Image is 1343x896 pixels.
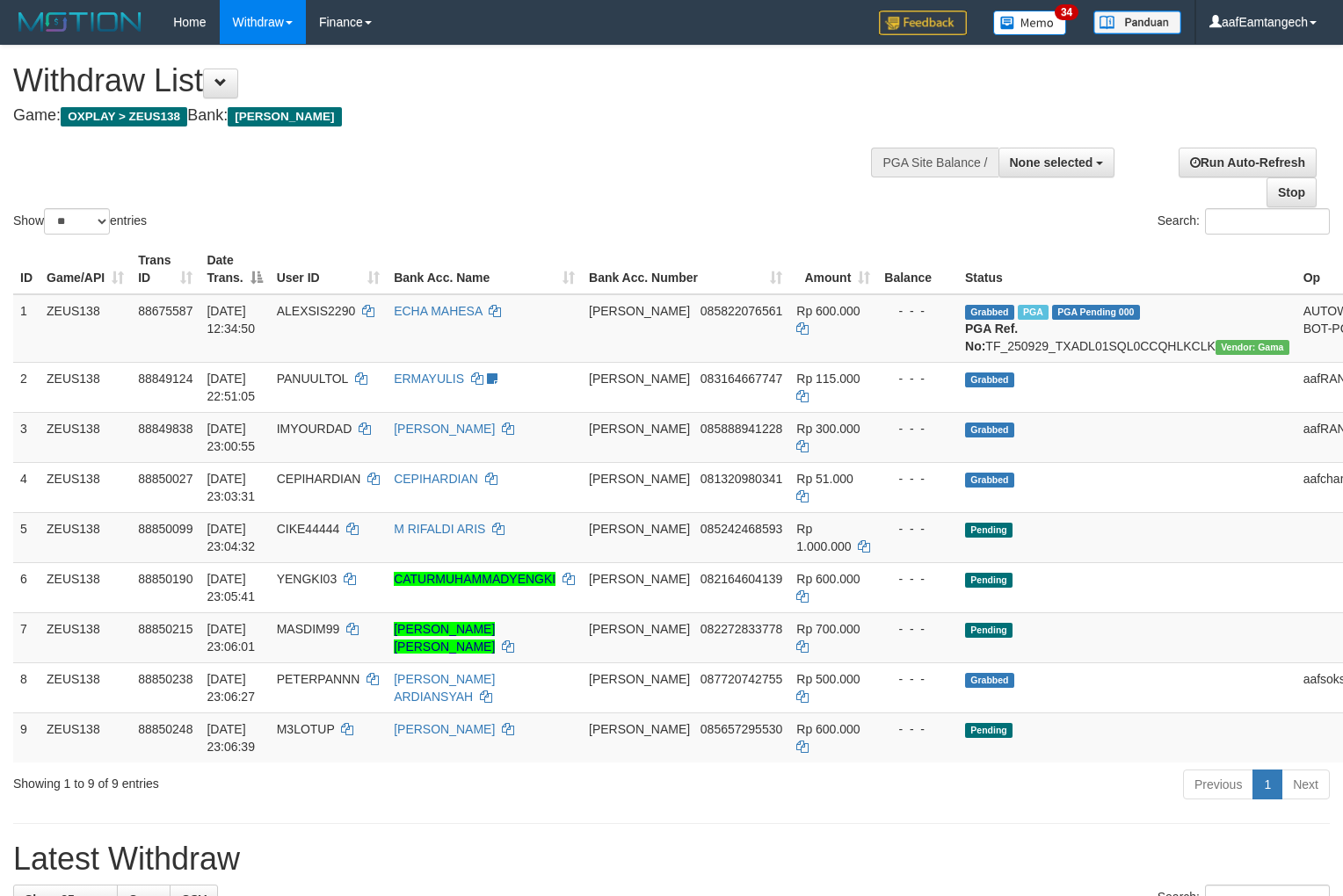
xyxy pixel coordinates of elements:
th: ID [13,244,40,294]
span: PANUULTOL [277,372,348,386]
a: [PERSON_NAME] [394,722,495,736]
span: [DATE] 23:03:31 [207,472,255,503]
th: User ID: activate to sort column ascending [270,244,387,294]
span: Grabbed [965,473,1014,488]
span: Copy 083164667747 to clipboard [701,372,782,386]
span: Pending [965,523,1013,538]
a: Previous [1183,770,1253,799]
td: 4 [13,462,40,512]
td: ZEUS138 [40,294,131,363]
th: Bank Acc. Number: activate to sort column ascending [582,244,789,294]
td: ZEUS138 [40,412,131,462]
span: None selected [1010,155,1093,170]
img: panduan.png [1093,11,1181,34]
span: Grabbed [965,305,1014,320]
span: CEPIHARDIAN [277,472,361,486]
span: PGA Pending [1052,305,1140,320]
span: Grabbed [965,372,1014,387]
span: Rp 600.000 [796,572,860,586]
td: 3 [13,412,40,462]
span: Rp 600.000 [796,722,860,736]
td: 9 [13,712,40,762]
td: TF_250929_TXADL01SQL0CCQHLKCLK [958,294,1296,363]
select: Showentries [44,208,110,235]
span: [DATE] 23:05:41 [207,572,255,603]
span: Marked by aafpengsreynich [1018,305,1049,320]
a: CEPIHARDIAN [394,472,478,486]
span: [PERSON_NAME] [589,372,690,386]
td: ZEUS138 [40,662,131,712]
img: Button%20Memo.svg [993,11,1067,35]
span: Pending [965,723,1013,738]
span: [DATE] 23:04:32 [207,522,255,553]
span: MASDIM99 [277,622,340,636]
td: 2 [13,362,40,412]
span: [DATE] 23:00:55 [207,422,255,453]
span: Rp 700.000 [796,622,860,636]
span: Rp 600.000 [796,304,860,318]
span: Copy 085822076561 to clipboard [701,304,782,318]
span: 34 [1055,4,1078,20]
div: - - - [884,470,951,488]
img: MOTION_logo.png [13,9,147,35]
span: Pending [965,623,1013,638]
a: CATURMUHAMMADYENGKI [394,572,555,586]
span: [PERSON_NAME] [589,472,690,486]
span: [PERSON_NAME] [589,522,690,536]
td: 8 [13,662,40,712]
span: [DATE] 23:06:39 [207,722,255,754]
span: Rp 115.000 [796,372,860,386]
span: [PERSON_NAME] [589,304,690,318]
td: ZEUS138 [40,362,131,412]
div: - - - [884,302,951,320]
th: Status [958,244,1296,294]
div: - - - [884,370,951,387]
div: - - - [884,620,951,638]
span: [DATE] 23:06:27 [207,672,255,704]
img: Feedback.jpg [879,11,967,35]
td: 5 [13,512,40,562]
td: ZEUS138 [40,712,131,762]
td: ZEUS138 [40,562,131,612]
div: Showing 1 to 9 of 9 entries [13,768,547,792]
span: 88675587 [138,304,192,318]
span: 88850190 [138,572,192,586]
span: 88850238 [138,672,192,686]
div: - - - [884,420,951,437]
span: 88849124 [138,372,192,386]
span: CIKE44444 [277,522,340,536]
a: [PERSON_NAME] [PERSON_NAME] [394,622,495,654]
span: YENGKI03 [277,572,337,586]
input: Search: [1205,208,1330,235]
span: IMYOURDAD [277,422,352,436]
th: Date Trans.: activate to sort column descending [200,244,269,294]
span: Grabbed [965,423,1014,437]
label: Search: [1158,208,1330,235]
span: Copy 085657295530 to clipboard [701,722,782,736]
a: M RIFALDI ARIS [394,522,485,536]
h1: Latest Withdraw [13,842,1330,877]
td: 6 [13,562,40,612]
a: [PERSON_NAME] ARDIANSYAH [394,672,495,704]
td: 7 [13,612,40,662]
span: Copy 082272833778 to clipboard [701,622,782,636]
span: Rp 1.000.000 [796,522,851,553]
a: ECHA MAHESA [394,304,482,318]
td: ZEUS138 [40,612,131,662]
a: Stop [1267,177,1317,207]
span: [PERSON_NAME] [589,572,690,586]
div: PGA Site Balance / [871,148,998,177]
div: - - - [884,570,951,588]
span: 88850215 [138,622,192,636]
div: - - - [884,670,951,688]
a: ERMAYULIS [394,372,464,386]
span: Copy 085888941228 to clipboard [701,422,782,436]
span: [DATE] 22:51:05 [207,372,255,403]
a: [PERSON_NAME] [394,422,495,436]
span: M3LOTUP [277,722,335,736]
td: ZEUS138 [40,512,131,562]
span: [PERSON_NAME] [589,672,690,686]
span: Copy 085242468593 to clipboard [701,522,782,536]
a: Next [1281,770,1330,799]
span: PETERPANNN [277,672,360,686]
